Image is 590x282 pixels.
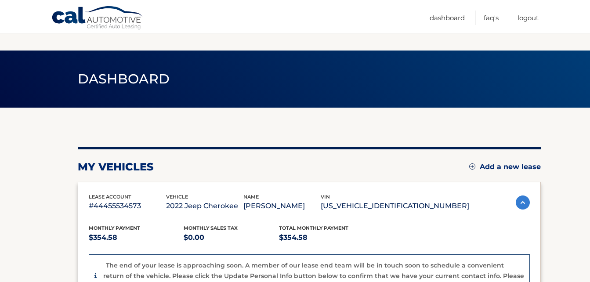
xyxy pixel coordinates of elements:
span: Monthly Payment [89,225,140,231]
p: [US_VEHICLE_IDENTIFICATION_NUMBER] [321,200,469,212]
a: FAQ's [484,11,499,25]
span: Total Monthly Payment [279,225,348,231]
p: [PERSON_NAME] [243,200,321,212]
img: accordion-active.svg [516,195,530,210]
span: lease account [89,194,131,200]
a: Add a new lease [469,163,541,171]
a: Dashboard [430,11,465,25]
span: name [243,194,259,200]
p: 2022 Jeep Cherokee [166,200,243,212]
span: Monthly sales Tax [184,225,238,231]
img: add.svg [469,163,475,170]
p: #44455534573 [89,200,166,212]
h2: my vehicles [78,160,154,174]
span: Dashboard [78,71,170,87]
a: Cal Automotive [51,6,144,31]
p: $354.58 [89,231,184,244]
p: $354.58 [279,231,374,244]
span: vin [321,194,330,200]
p: $0.00 [184,231,279,244]
a: Logout [518,11,539,25]
span: vehicle [166,194,188,200]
